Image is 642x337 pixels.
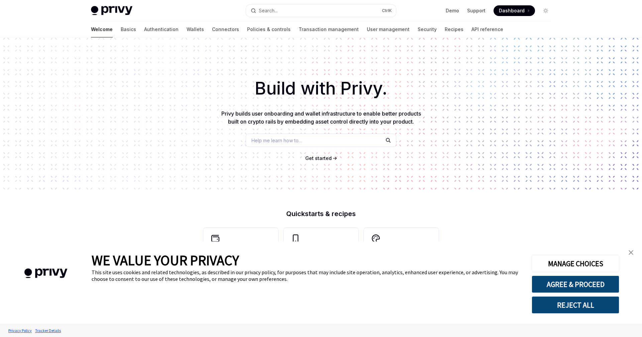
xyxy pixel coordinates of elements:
span: Help me learn how to… [251,137,302,144]
button: MANAGE CHOICES [532,255,619,272]
h1: Build with Privy. [11,75,631,102]
a: Transaction management [299,21,359,37]
a: API reference [471,21,503,37]
a: Get started [305,155,332,162]
span: Ctrl K [382,8,392,13]
a: Security [418,21,437,37]
a: **** *****Whitelabel login, wallets, and user management with your own UI and branding. [364,228,439,304]
span: Get started [305,155,332,161]
img: close banner [629,250,633,255]
img: company logo [10,259,82,288]
a: **** **** **** ***Use the React Native SDK to build a mobile app on Solana. [284,228,358,304]
button: Toggle dark mode [540,5,551,16]
span: Privy builds user onboarding and wallet infrastructure to enable better products built on crypto ... [221,110,421,125]
a: Policies & controls [247,21,291,37]
button: AGREE & PROCEED [532,276,619,293]
span: Dashboard [499,7,525,14]
button: REJECT ALL [532,296,619,314]
a: Demo [446,7,459,14]
a: Support [467,7,486,14]
a: Basics [121,21,136,37]
a: close banner [624,246,638,259]
div: This site uses cookies and related technologies, as described in our privacy policy, for purposes... [92,269,522,282]
span: WE VALUE YOUR PRIVACY [92,251,239,269]
a: Dashboard [494,5,535,16]
button: Search...CtrlK [246,5,396,17]
a: Wallets [187,21,204,37]
a: Authentication [144,21,179,37]
a: User management [367,21,410,37]
div: Search... [259,7,278,15]
a: Connectors [212,21,239,37]
a: Recipes [445,21,463,37]
a: Tracker Details [33,325,63,336]
h2: Quickstarts & recipes [203,210,439,217]
a: Privacy Policy [7,325,33,336]
a: Welcome [91,21,113,37]
img: light logo [91,6,132,15]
